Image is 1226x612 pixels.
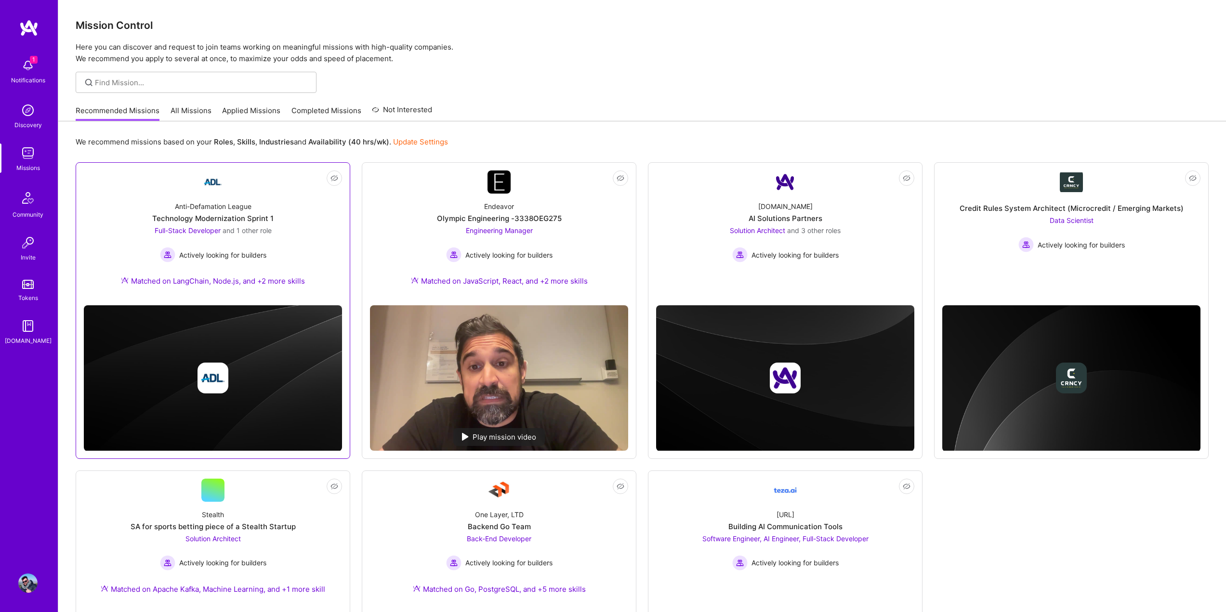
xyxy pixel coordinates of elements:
img: Community [16,186,40,209]
div: Stealth [202,509,224,520]
div: Missions [16,163,40,173]
div: Community [13,209,43,220]
div: Technology Modernization Sprint 1 [152,213,274,223]
img: Company Logo [774,479,797,502]
i: icon EyeClosed [903,174,910,182]
i: icon EyeClosed [330,174,338,182]
div: [URL] [777,509,794,520]
div: Notifications [11,75,45,85]
span: Actively looking for builders [751,558,839,568]
a: Update Settings [393,137,448,146]
span: Actively looking for builders [751,250,839,260]
img: Ateam Purple Icon [101,585,108,592]
img: Company logo [198,363,228,393]
img: discovery [18,101,38,120]
a: Company LogoOne Layer, LTDBackend Go TeamBack-End Developer Actively looking for buildersActively... [370,479,628,606]
span: Solution Architect [730,226,785,234]
img: Actively looking for builders [1018,237,1034,252]
span: Actively looking for builders [465,250,553,260]
div: Endeavor [484,201,514,211]
span: Actively looking for builders [179,558,266,568]
div: Discovery [14,120,42,130]
img: Actively looking for builders [732,555,748,571]
div: Matched on Go, PostgreSQL, and +5 more skills [413,584,586,594]
img: cover [84,305,342,451]
span: Engineering Manager [466,226,533,234]
img: logo [19,19,39,37]
a: Applied Missions [222,105,280,121]
span: Actively looking for builders [179,250,266,260]
div: Matched on JavaScript, React, and +2 more skills [411,276,588,286]
img: Actively looking for builders [446,555,461,571]
i: icon EyeClosed [617,174,624,182]
a: Company Logo[URL]Building AI Communication ToolsSoftware Engineer, AI Engineer, Full-Stack Develo... [656,479,914,606]
span: Actively looking for builders [465,558,553,568]
img: Company Logo [488,170,511,194]
div: SA for sports betting piece of a Stealth Startup [131,521,296,532]
img: Company Logo [774,170,797,194]
div: Building AI Communication Tools [728,521,843,532]
i: icon EyeClosed [330,482,338,490]
a: Company LogoAnti-Defamation LeagueTechnology Modernization Sprint 1Full-Stack Developer and 1 oth... [84,170,342,298]
a: Not Interested [372,104,432,121]
a: Company LogoCredit Rules System Architect (Microcredit / Emerging Markets)Data Scientist Actively... [942,170,1200,298]
div: Play mission video [453,428,545,446]
img: Company logo [1056,363,1087,393]
span: Back-End Developer [467,534,531,543]
i: icon EyeClosed [1189,174,1197,182]
img: Actively looking for builders [446,247,461,262]
a: User Avatar [16,573,40,593]
img: tokens [22,280,34,289]
div: Invite [21,252,36,262]
div: [DOMAIN_NAME] [5,336,52,346]
i: icon EyeClosed [617,482,624,490]
span: Actively looking for builders [1038,240,1125,250]
img: guide book [18,316,38,336]
img: cover [656,305,914,451]
i: icon EyeClosed [903,482,910,490]
a: Completed Missions [291,105,361,121]
span: Data Scientist [1050,216,1094,224]
div: Backend Go Team [468,521,531,532]
div: Tokens [18,293,38,303]
span: and 3 other roles [787,226,841,234]
a: Company Logo[DOMAIN_NAME]AI Solutions PartnersSolution Architect and 3 other rolesActively lookin... [656,170,914,298]
img: bell [18,56,38,75]
img: Invite [18,233,38,252]
span: Software Engineer, AI Engineer, Full-Stack Developer [702,534,869,543]
img: Ateam Purple Icon [121,276,129,284]
img: teamwork [18,143,38,163]
span: and 1 other role [223,226,272,234]
div: Matched on LangChain, Node.js, and +2 more skills [121,276,305,286]
p: We recommend missions based on your , , and . [76,137,448,147]
img: Ateam Purple Icon [413,585,421,592]
img: Company logo [770,363,801,393]
i: icon SearchGrey [83,77,94,88]
a: All Missions [171,105,211,121]
div: [DOMAIN_NAME] [758,201,813,211]
img: Actively looking for builders [732,247,748,262]
img: Actively looking for builders [160,555,175,571]
input: Find Mission... [95,78,309,88]
span: Solution Architect [185,534,241,543]
b: Roles [214,137,233,146]
p: Here you can discover and request to join teams working on meaningful missions with high-quality ... [76,41,1209,65]
a: Company LogoEndeavorOlympic Engineering -3338OEG275Engineering Manager Actively looking for build... [370,170,628,298]
b: Skills [237,137,255,146]
img: Company Logo [201,170,224,194]
img: Ateam Purple Icon [411,276,419,284]
div: Olympic Engineering -3338OEG275 [437,213,562,223]
a: Recommended Missions [76,105,159,121]
img: Company Logo [488,479,511,502]
img: No Mission [370,305,628,451]
h3: Mission Control [76,19,1209,31]
b: Availability (40 hrs/wk) [308,137,389,146]
span: 1 [30,56,38,64]
span: Full-Stack Developer [155,226,221,234]
img: Company Logo [1060,172,1083,192]
img: play [462,433,469,441]
img: User Avatar [18,573,38,593]
div: Credit Rules System Architect (Microcredit / Emerging Markets) [960,203,1184,213]
div: Matched on Apache Kafka, Machine Learning, and +1 more skill [101,584,325,594]
img: Actively looking for builders [160,247,175,262]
